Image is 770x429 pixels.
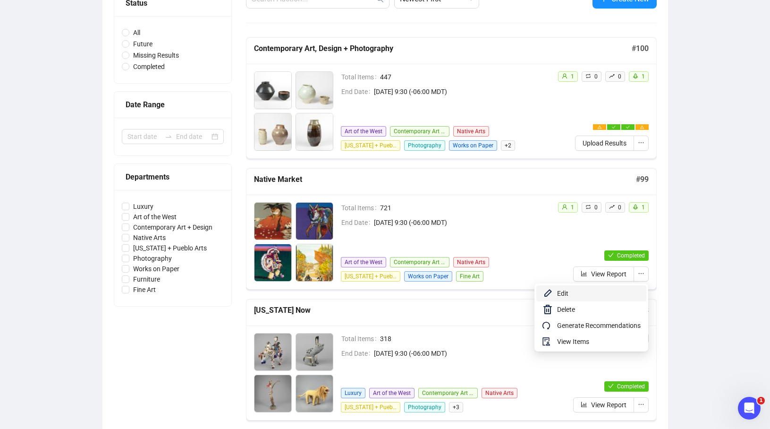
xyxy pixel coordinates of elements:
img: 1_01.jpg [254,72,291,109]
span: + 3 [449,402,463,412]
span: warning [598,125,601,129]
span: audit [542,336,553,347]
span: retweet [585,73,591,79]
span: bar-chart [581,270,587,277]
img: 4_01.jpg [296,113,333,150]
span: 1 [642,204,645,211]
img: 2_01.jpg [296,334,333,370]
span: redo [542,320,553,331]
span: 447 [380,72,550,82]
span: Native Arts [453,257,489,267]
span: Completed [129,61,169,72]
span: View Report [591,400,626,410]
span: user [562,73,567,79]
span: Art of the West [129,212,180,222]
span: + 2 [501,140,515,151]
span: View Report [591,269,626,279]
span: End Date [341,86,374,97]
span: Upload Results [583,138,626,148]
iframe: Intercom live chat [738,397,761,420]
img: 3_01.jpg [254,113,291,150]
span: Total Items [341,72,380,82]
span: Luxury [129,201,157,212]
span: 0 [594,204,598,211]
span: All [129,27,144,38]
button: Upload Results [575,136,634,151]
img: 3_01.jpg [254,375,291,412]
span: Missing Results [129,50,183,60]
span: 0 [618,73,621,80]
div: Date Range [126,99,220,111]
span: Completed [617,383,645,390]
span: [DATE] 9:30 (-06:00 MDT) [374,86,550,97]
span: 0 [594,73,598,80]
span: Furniture [129,274,164,284]
span: bar-chart [581,401,587,408]
h5: [US_STATE] Now [254,305,636,316]
span: [US_STATE] + Pueblo Arts [341,271,400,282]
span: Total Items [341,334,380,344]
span: Works on Paper [129,264,183,274]
img: 1_01.jpg [254,334,291,370]
span: warning [640,125,644,129]
span: Contemporary Art + Design [129,222,216,232]
span: Photography [404,140,445,151]
span: End Date [341,217,374,228]
span: ellipsis [638,139,644,146]
span: rise [609,204,615,210]
span: 1 [571,204,574,211]
a: [US_STATE] Now#98Total Items318End Date[DATE] 9:30 (-06:00 MDT)LuxuryArt of the WestContemporary ... [246,299,657,420]
span: View Items [557,336,641,347]
span: Art of the West [341,257,386,267]
span: Generate Recommendations [557,320,641,331]
span: rise [609,73,615,79]
span: Edit [557,288,641,299]
h5: Contemporary Art, Design + Photography [254,43,632,54]
img: 4_01.jpg [296,244,333,281]
span: ellipsis [638,270,644,277]
span: Photography [404,402,445,412]
span: user [562,204,567,210]
span: Contemporary Art + Design [418,388,478,398]
span: swap-right [165,133,172,140]
img: 2_01.jpg [296,203,333,240]
img: 3_01.jpg [254,244,291,281]
span: Art of the West [341,126,386,137]
input: Start date [127,131,161,142]
span: Photography [129,253,176,264]
h5: # 99 [636,174,649,185]
span: Future [129,39,156,49]
span: End Date [341,348,374,359]
input: End date [176,131,210,142]
span: Art of the West [369,388,415,398]
span: [US_STATE] + Pueblo Arts [341,140,400,151]
span: rocket [633,204,638,210]
span: Luxury [341,388,365,398]
span: Contemporary Art + Design [390,126,449,137]
div: Departments [126,171,220,183]
span: rocket [633,73,638,79]
span: check [626,125,630,129]
span: check [612,125,616,129]
span: 318 [380,334,550,344]
span: check [608,383,614,389]
img: svg+xml;base64,PHN2ZyB4bWxucz0iaHR0cDovL3d3dy53My5vcmcvMjAwMC9zdmciIHhtbG5zOnhsaW5rPSJodHRwOi8vd3... [542,288,553,299]
span: Delete [557,304,641,315]
span: 0 [618,204,621,211]
span: 1 [757,397,765,404]
span: Contemporary Art + Design [390,257,449,267]
a: Contemporary Art, Design + Photography#100Total Items447End Date[DATE] 9:30 (-06:00 MDT)Art of th... [246,37,657,159]
span: Total Items [341,203,380,213]
span: retweet [585,204,591,210]
span: 1 [642,73,645,80]
img: 2_01.jpg [296,72,333,109]
h5: # 100 [632,43,649,54]
span: [DATE] 9:30 (-06:00 MDT) [374,348,550,359]
span: [US_STATE] + Pueblo Arts [129,243,211,253]
span: [US_STATE] + Pueblo Arts [341,402,400,412]
span: Native Arts [453,126,489,137]
span: to [165,133,172,140]
a: Native Market#99Total Items721End Date[DATE] 9:30 (-06:00 MDT)Art of the WestContemporary Art + D... [246,168,657,290]
span: Fine Art [129,284,160,295]
span: Fine Art [456,271,483,282]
